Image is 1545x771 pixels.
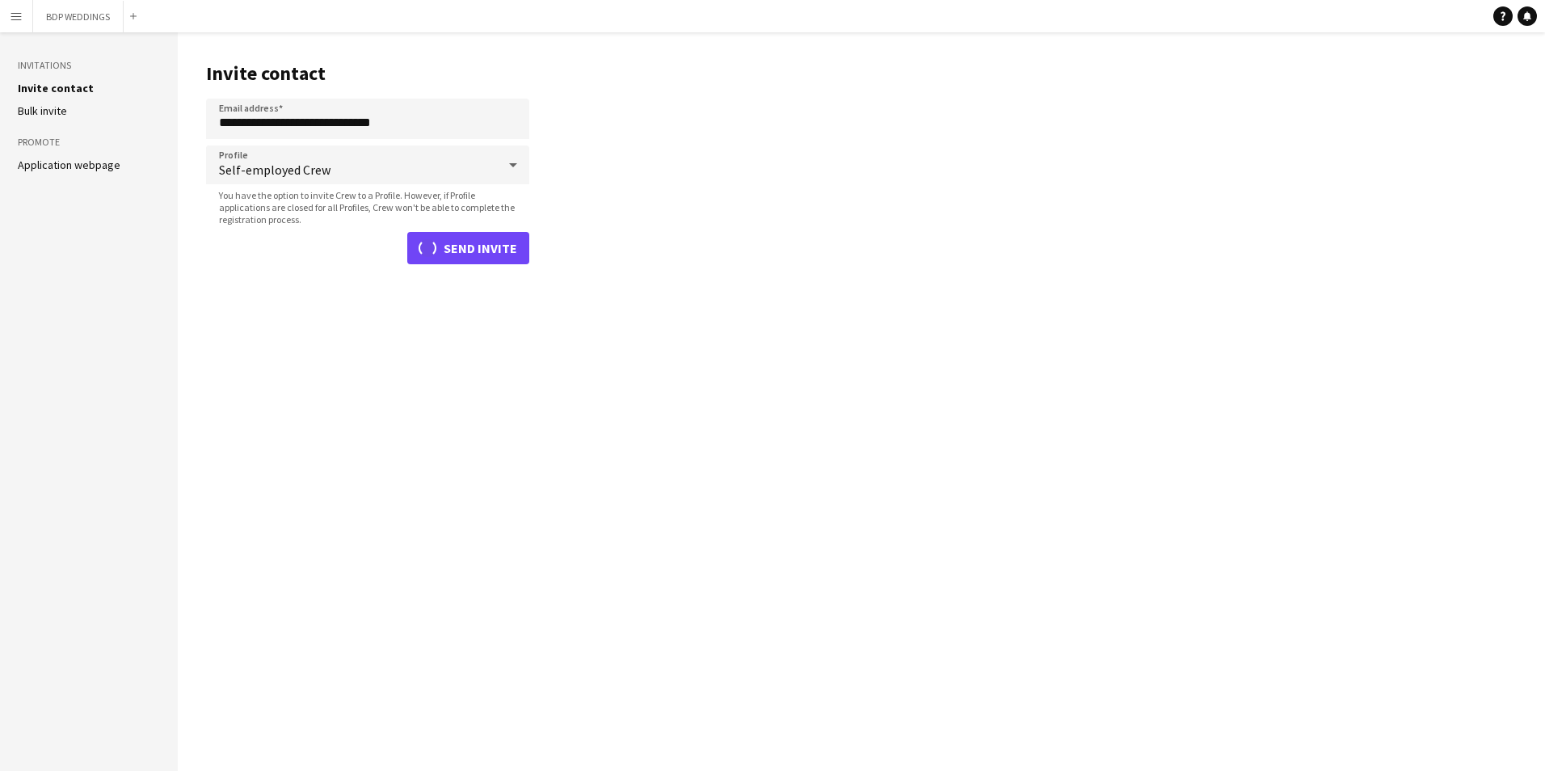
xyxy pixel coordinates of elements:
h1: Invite contact [206,61,529,86]
span: You have the option to invite Crew to a Profile. However, if Profile applications are closed for ... [206,189,529,225]
a: Application webpage [18,158,120,172]
button: Send invite [407,232,529,264]
button: BDP WEDDINGS [33,1,124,32]
span: Self-employed Crew [219,162,497,178]
h3: Invitations [18,58,160,73]
h3: Promote [18,135,160,150]
a: Invite contact [18,81,94,95]
a: Bulk invite [18,103,67,118]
